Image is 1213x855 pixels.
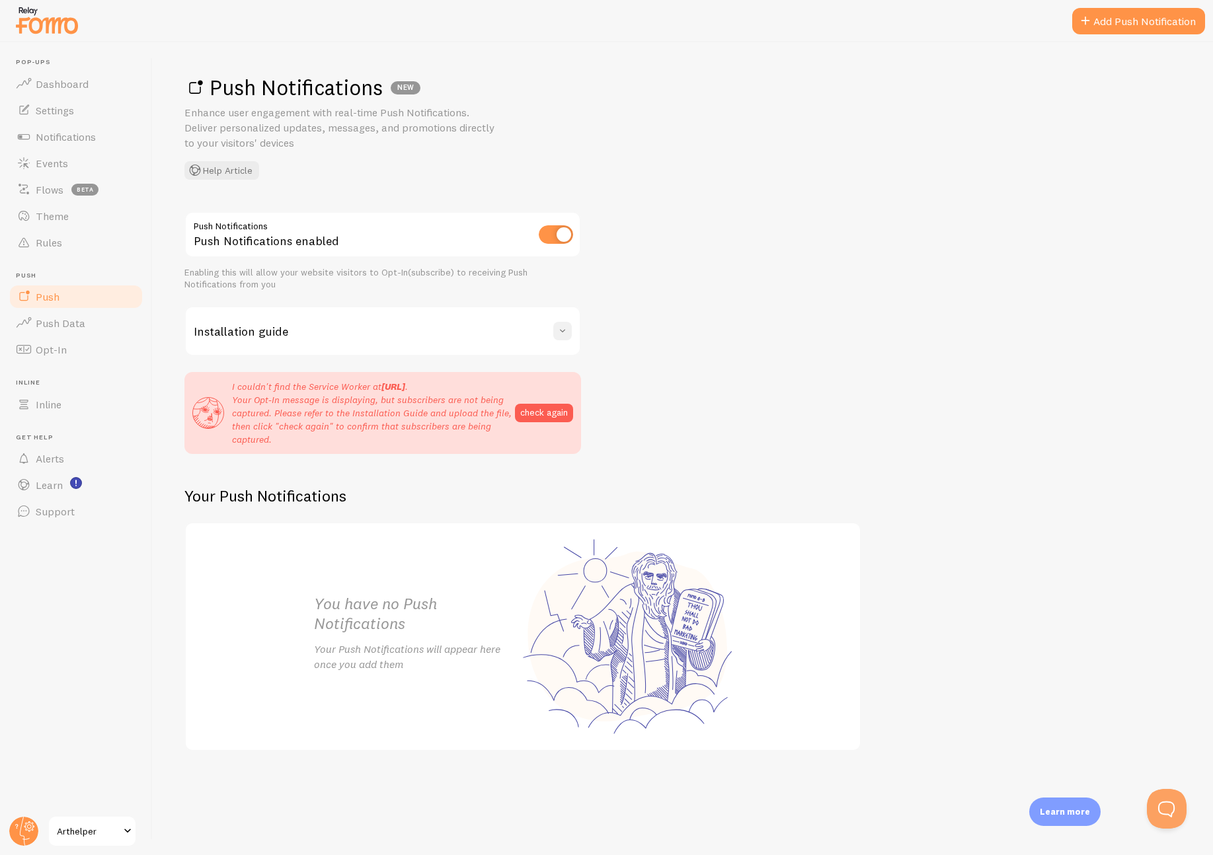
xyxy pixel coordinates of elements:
[8,310,144,336] a: Push Data
[14,3,80,37] img: fomo-relay-logo-orange.svg
[8,97,144,124] a: Settings
[381,381,405,392] strong: [URL]
[8,445,144,472] a: Alerts
[8,71,144,97] a: Dashboard
[8,203,144,229] a: Theme
[184,105,502,151] p: Enhance user engagement with real-time Push Notifications. Deliver personalized updates, messages...
[8,498,144,525] a: Support
[8,283,144,310] a: Push
[16,433,144,442] span: Get Help
[184,267,581,290] div: Enabling this will allow your website visitors to Opt-In(subscribe) to receiving Push Notificatio...
[8,150,144,176] a: Events
[36,452,64,465] span: Alerts
[70,477,82,489] svg: <p>Watch New Feature Tutorials!</p>
[184,161,259,180] button: Help Article
[8,391,144,418] a: Inline
[391,81,420,94] div: NEW
[232,380,515,446] p: I couldn't find the Service Worker at . Your Opt-In message is displaying, but subscribers are no...
[36,104,74,117] span: Settings
[36,157,68,170] span: Events
[36,290,59,303] span: Push
[16,272,144,280] span: Push
[184,211,581,260] div: Push Notifications enabled
[8,229,144,256] a: Rules
[184,74,1181,101] h1: Push Notifications
[36,505,75,518] span: Support
[36,77,89,91] span: Dashboard
[8,336,144,363] a: Opt-In
[8,472,144,498] a: Learn
[36,316,85,330] span: Push Data
[36,398,61,411] span: Inline
[184,486,861,506] h2: Your Push Notifications
[194,324,288,339] h3: Installation guide
[16,379,144,387] span: Inline
[8,124,144,150] a: Notifications
[57,823,120,839] span: Arthelper
[36,236,62,249] span: Rules
[1029,798,1101,826] div: Learn more
[36,130,96,143] span: Notifications
[36,343,67,356] span: Opt-In
[36,478,63,492] span: Learn
[1040,805,1090,818] p: Learn more
[71,184,98,196] span: beta
[1147,789,1187,829] iframe: Help Scout Beacon - Open
[515,404,573,422] button: check again
[36,209,69,223] span: Theme
[36,183,63,196] span: Flows
[8,176,144,203] a: Flows beta
[314,642,523,672] p: Your Push Notifications will appear here once you add them
[16,58,144,67] span: Pop-ups
[48,815,137,847] a: Arthelper
[314,593,523,634] h2: You have no Push Notifications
